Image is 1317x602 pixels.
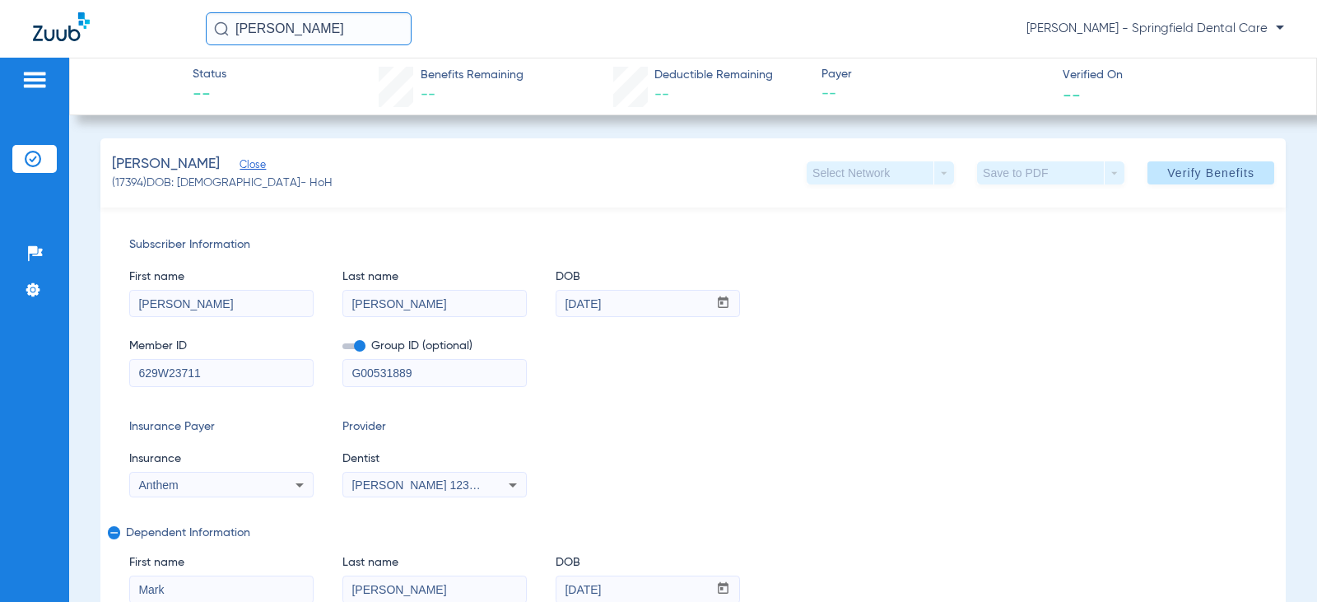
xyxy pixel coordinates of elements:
[351,478,514,492] span: [PERSON_NAME] 1235410028
[206,12,412,45] input: Search for patients
[1147,161,1274,184] button: Verify Benefits
[193,66,226,83] span: Status
[421,67,524,84] span: Benefits Remaining
[342,418,527,436] span: Provider
[126,526,1254,539] span: Dependent Information
[342,554,527,572] span: Last name
[21,70,48,90] img: hamburger-icon
[707,291,739,317] button: Open calendar
[193,84,226,107] span: --
[654,67,773,84] span: Deductible Remaining
[138,478,178,492] span: Anthem
[821,66,1049,83] span: Payer
[421,87,435,102] span: --
[129,418,314,436] span: Insurance Payer
[1167,166,1254,180] span: Verify Benefits
[240,159,254,175] span: Close
[1063,67,1290,84] span: Verified On
[112,175,333,192] span: (17394) DOB: [DEMOGRAPHIC_DATA] - HoH
[1063,86,1081,103] span: --
[129,268,314,286] span: First name
[129,554,314,572] span: First name
[129,236,1257,254] span: Subscriber Information
[108,526,118,546] mat-icon: remove
[1026,21,1284,37] span: [PERSON_NAME] - Springfield Dental Care
[556,268,740,286] span: DOB
[112,154,220,175] span: [PERSON_NAME]
[129,338,314,355] span: Member ID
[33,12,90,41] img: Zuub Logo
[214,21,229,36] img: Search Icon
[821,84,1049,105] span: --
[342,338,527,355] span: Group ID (optional)
[556,554,740,572] span: DOB
[342,450,527,468] span: Dentist
[654,87,669,102] span: --
[342,268,527,286] span: Last name
[129,450,314,468] span: Insurance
